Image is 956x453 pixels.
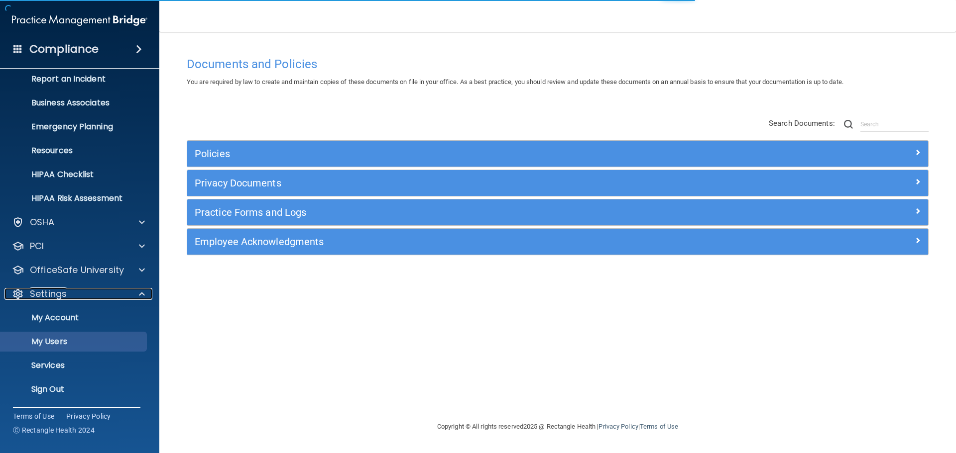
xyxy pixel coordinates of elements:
[376,411,739,443] div: Copyright © All rights reserved 2025 @ Rectangle Health | |
[12,264,145,276] a: OfficeSafe University
[66,411,111,421] a: Privacy Policy
[187,58,929,71] h4: Documents and Policies
[13,425,95,435] span: Ⓒ Rectangle Health 2024
[6,146,142,156] p: Resources
[29,42,99,56] h4: Compliance
[195,207,735,218] h5: Practice Forms and Logs
[195,236,735,247] h5: Employee Acknowledgments
[844,120,853,129] img: ic-search.3b580494.png
[6,98,142,108] p: Business Associates
[195,175,921,191] a: Privacy Documents
[12,216,145,228] a: OSHA
[6,74,142,84] p: Report an Incident
[195,234,921,250] a: Employee Acknowledgments
[12,288,145,300] a: Settings
[598,423,638,430] a: Privacy Policy
[195,204,921,220] a: Practice Forms and Logs
[6,361,142,370] p: Services
[187,78,843,86] span: You are required by law to create and maintain copies of these documents on file in your office. ...
[6,313,142,323] p: My Account
[30,288,67,300] p: Settings
[6,170,142,180] p: HIPAA Checklist
[12,10,147,30] img: PMB logo
[6,193,142,203] p: HIPAA Risk Assessment
[30,264,124,276] p: OfficeSafe University
[769,119,835,128] span: Search Documents:
[13,411,54,421] a: Terms of Use
[6,337,142,347] p: My Users
[30,240,44,252] p: PCI
[195,148,735,159] h5: Policies
[640,423,678,430] a: Terms of Use
[12,240,145,252] a: PCI
[6,122,142,132] p: Emergency Planning
[6,384,142,394] p: Sign Out
[195,178,735,188] h5: Privacy Documents
[30,216,55,228] p: OSHA
[195,146,921,162] a: Policies
[860,117,929,132] input: Search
